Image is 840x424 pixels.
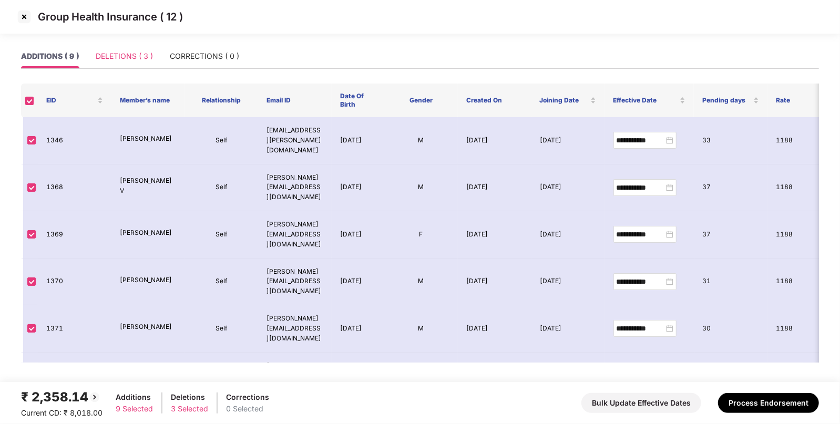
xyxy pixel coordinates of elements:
th: Email ID [258,84,332,117]
th: Effective Date [605,84,694,117]
td: 37 [694,211,768,258]
td: [DATE] [332,305,384,353]
td: 33 [694,117,768,164]
th: Pending days [694,84,767,117]
td: [DATE] [332,258,384,306]
td: [DATE] [531,117,605,164]
img: svg+xml;base64,PHN2ZyBpZD0iQmFjay0yMHgyMCIgeG1sbnM9Imh0dHA6Ly93d3cudzMub3JnLzIwMDAvc3ZnIiB3aWR0aD... [88,391,101,404]
td: [DATE] [332,117,384,164]
td: [PERSON_NAME][EMAIL_ADDRESS][DOMAIN_NAME] [258,164,332,212]
td: [DATE] [531,353,605,400]
td: [DATE] [531,211,605,258]
td: M [384,353,458,400]
th: Member’s name [111,84,185,117]
td: F [384,211,458,258]
td: M [384,164,458,212]
th: Joining Date [531,84,605,117]
td: 31 [694,258,768,306]
td: [DATE] [332,164,384,212]
td: 1370 [38,258,111,306]
td: Self [185,353,259,400]
span: EID [46,96,95,105]
td: Self [185,164,259,212]
th: Created On [458,84,531,117]
div: CORRECTIONS ( 0 ) [170,50,239,62]
td: [PERSON_NAME][EMAIL_ADDRESS][DOMAIN_NAME] [258,211,332,258]
p: [PERSON_NAME] [120,322,177,332]
td: [EMAIL_ADDRESS][PERSON_NAME][DOMAIN_NAME] [258,117,332,164]
td: [DATE] [458,164,531,212]
td: Self [185,258,259,306]
div: Deletions [171,391,208,403]
th: Gender [384,84,458,117]
td: [DATE] [531,164,605,212]
p: Group Health Insurance ( 12 ) [38,11,183,23]
td: [DATE] [458,211,531,258]
div: DELETIONS ( 3 ) [96,50,153,62]
div: ₹ 2,358.14 [21,387,103,407]
td: [PERSON_NAME][EMAIL_ADDRESS][DOMAIN_NAME] [258,305,332,353]
td: 1369 [38,211,111,258]
th: Relationship [185,84,259,117]
td: [DATE] [458,117,531,164]
td: [EMAIL_ADDRESS][PERSON_NAME][DOMAIN_NAME] [258,353,332,400]
div: 0 Selected [226,403,269,415]
td: 1372 [38,353,111,400]
p: [PERSON_NAME] [120,275,177,285]
td: [DATE] [531,305,605,353]
td: [DATE] [531,258,605,306]
button: Bulk Update Effective Dates [581,393,701,413]
td: 22 [694,353,768,400]
div: 3 Selected [171,403,208,415]
td: Self [185,305,259,353]
td: [DATE] [458,353,531,400]
td: 1346 [38,117,111,164]
td: M [384,117,458,164]
img: svg+xml;base64,PHN2ZyBpZD0iQ3Jvc3MtMzJ4MzIiIHhtbG5zPSJodHRwOi8vd3d3LnczLm9yZy8yMDAwL3N2ZyIgd2lkdG... [16,8,33,25]
div: 9 Selected [116,403,153,415]
span: Effective Date [613,96,678,105]
th: Date Of Birth [332,84,384,117]
div: ADDITIONS ( 9 ) [21,50,79,62]
td: [DATE] [332,211,384,258]
td: [DATE] [458,305,531,353]
td: [DATE] [332,353,384,400]
span: Current CD: ₹ 8,018.00 [21,408,103,417]
td: 1368 [38,164,111,212]
td: M [384,258,458,306]
td: [DATE] [458,258,531,306]
button: Process Endorsement [718,393,819,413]
td: [PERSON_NAME][EMAIL_ADDRESS][DOMAIN_NAME] [258,258,332,306]
p: [PERSON_NAME] [120,228,177,238]
td: Self [185,117,259,164]
td: Self [185,211,259,258]
p: [PERSON_NAME] [120,134,177,144]
td: 37 [694,164,768,212]
div: Corrections [226,391,269,403]
span: Pending days [702,96,751,105]
td: 1371 [38,305,111,353]
td: M [384,305,458,353]
div: Additions [116,391,153,403]
span: Joining Date [540,96,589,105]
p: [PERSON_NAME] V [120,176,177,196]
td: 30 [694,305,768,353]
th: EID [38,84,111,117]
